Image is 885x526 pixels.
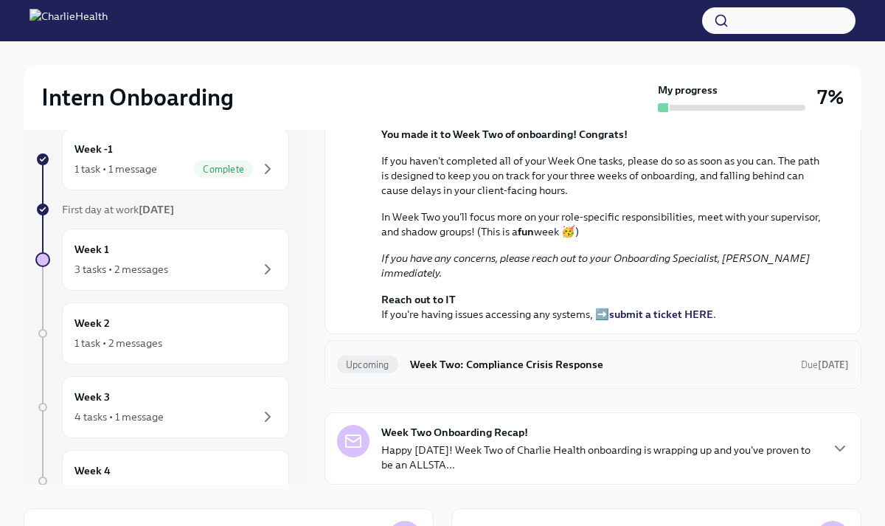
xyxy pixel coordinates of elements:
h3: 7% [817,84,844,111]
div: 1 task • 1 message [74,162,157,176]
a: Week 21 task • 2 messages [35,302,289,364]
strong: My progress [658,83,718,97]
a: Week 13 tasks • 2 messages [35,229,289,291]
a: UpcomingWeek Two: Compliance Crisis ResponseDue[DATE] [337,353,849,376]
img: CharlieHealth [29,9,108,32]
span: First day at work [62,203,174,216]
span: September 22nd, 2025 07:00 [801,358,849,372]
h6: Week 1 [74,241,109,257]
strong: Reach out to IT [381,293,456,306]
a: submit a ticket HERE [609,308,713,321]
div: 1 task [74,483,100,498]
span: Due [801,359,849,370]
a: Week -11 task • 1 messageComplete [35,128,289,190]
p: Happy [DATE]! Week Two of Charlie Health onboarding is wrapping up and you've proven to be an ALL... [381,443,819,472]
div: 3 tasks • 2 messages [74,262,168,277]
a: First day at work[DATE] [35,202,289,217]
p: If you're having issues accessing any systems, ➡️ . [381,292,825,322]
em: If you have any concerns, please reach out to your Onboarding Specialist, [PERSON_NAME] immediately. [381,252,810,280]
p: If you haven't completed all of your Week One tasks, please do so as soon as you can. The path is... [381,153,825,198]
strong: fun [518,225,534,238]
h6: Week 4 [74,463,111,479]
div: 1 task • 2 messages [74,336,162,350]
h6: Week Two: Compliance Crisis Response [410,356,789,373]
strong: [DATE] [139,203,174,216]
h2: Intern Onboarding [41,83,234,112]
a: Week 41 task [35,450,289,512]
p: In Week Two you'll focus more on your role-specific responsibilities, meet with your supervisor, ... [381,210,825,239]
strong: You made it to Week Two of onboarding! Congrats! [381,128,628,141]
div: 4 tasks • 1 message [74,409,164,424]
strong: [DATE] [818,359,849,370]
strong: Week Two Onboarding Recap! [381,425,528,440]
a: Week 34 tasks • 1 message [35,376,289,438]
h6: Week 2 [74,315,110,331]
span: Upcoming [337,359,398,370]
h6: Week 3 [74,389,110,405]
span: Complete [194,164,253,175]
h6: Week -1 [74,141,113,157]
